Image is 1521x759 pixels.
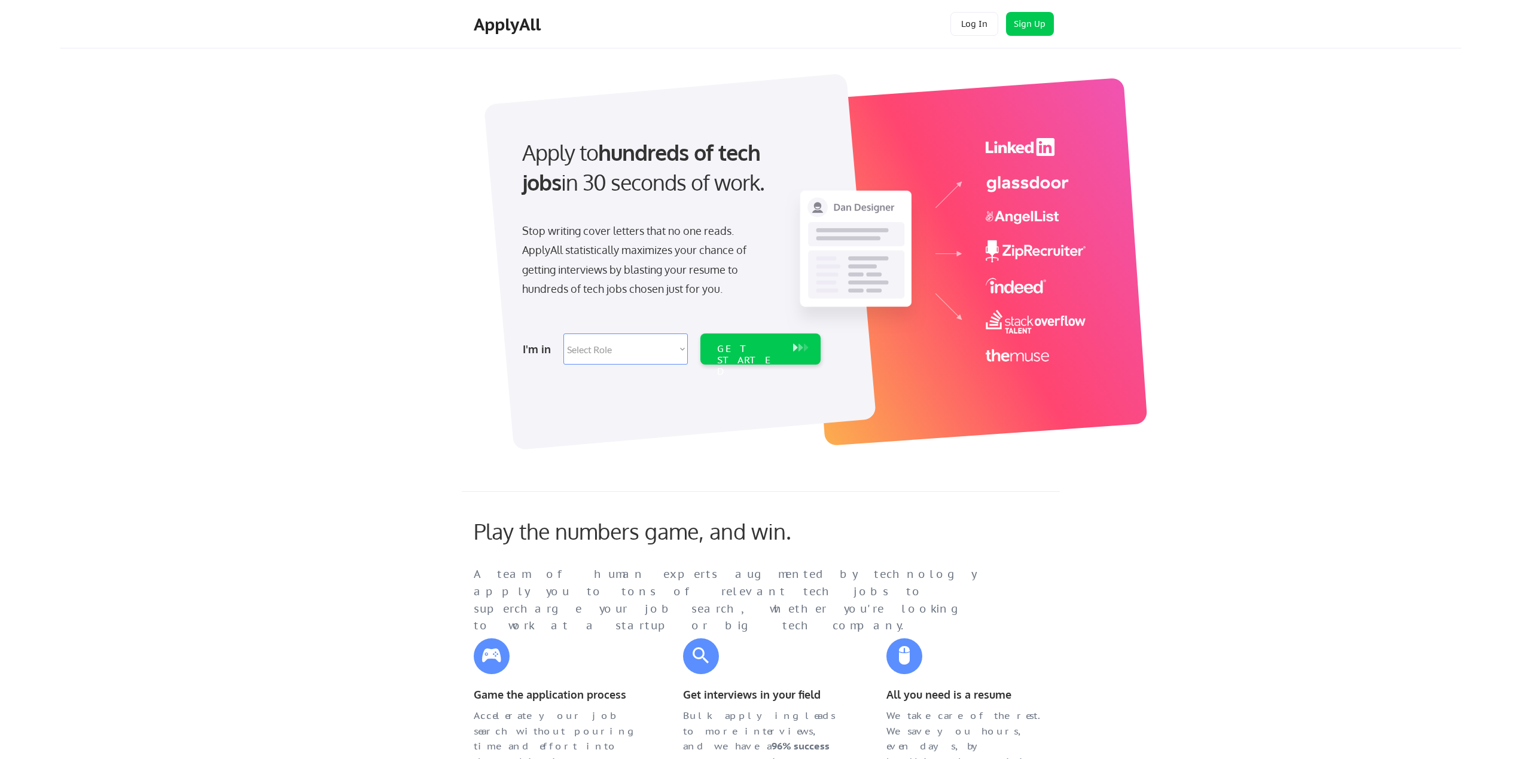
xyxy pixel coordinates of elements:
[474,14,544,35] div: ApplyAll
[523,339,556,359] div: I'm in
[474,566,1000,635] div: A team of human experts augmented by technology apply you to tons of relevant tech jobs to superc...
[1006,12,1054,36] button: Sign Up
[474,686,635,703] div: Game the application process
[522,221,768,299] div: Stop writing cover letters that no one reads. ApplyAll statistically maximizes your chance of get...
[522,139,766,195] strong: hundreds of tech jobs
[474,518,845,544] div: Play the numbers game, and win.
[522,137,816,198] div: Apply to in 30 seconds of work.
[683,686,845,703] div: Get interviews in your field
[950,12,998,36] button: Log In
[886,686,1048,703] div: All you need is a resume
[717,343,781,378] div: GET STARTED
